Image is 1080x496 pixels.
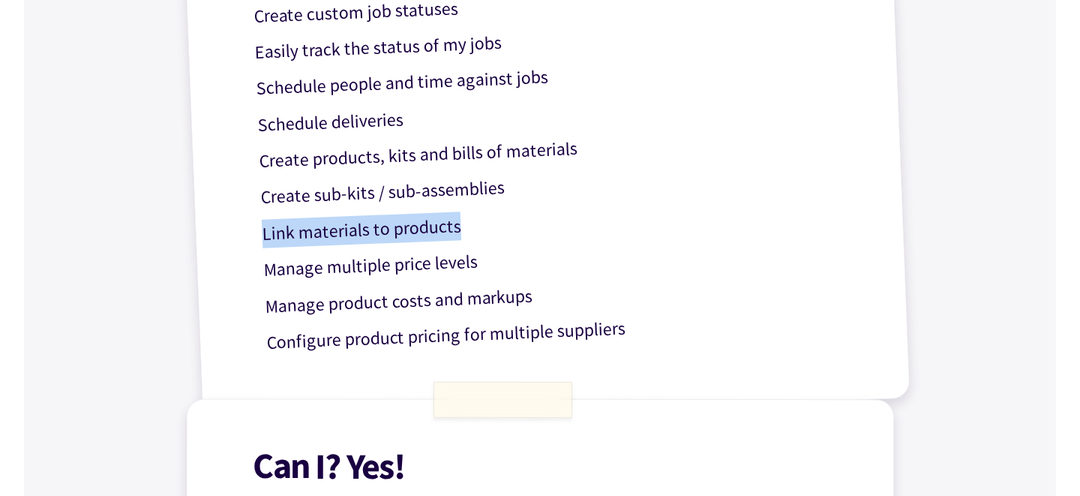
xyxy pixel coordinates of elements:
iframe: Chat Widget [1005,424,1080,496]
p: Schedule deliveries [257,87,856,140]
p: Schedule people and time against jobs [256,51,855,104]
p: Create sub-kits / sub-assemblies [260,160,859,212]
p: Configure product pricing for multiple suppliers [266,305,865,357]
p: Manage multiple price levels [263,233,862,285]
p: Create products, kits and bills of materials [259,124,858,176]
p: Manage product costs and markups [265,269,864,321]
p: Easily track the status of my jobs [254,15,853,68]
p: Link materials to products [262,196,861,248]
h1: Can I? Yes! [253,448,851,485]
